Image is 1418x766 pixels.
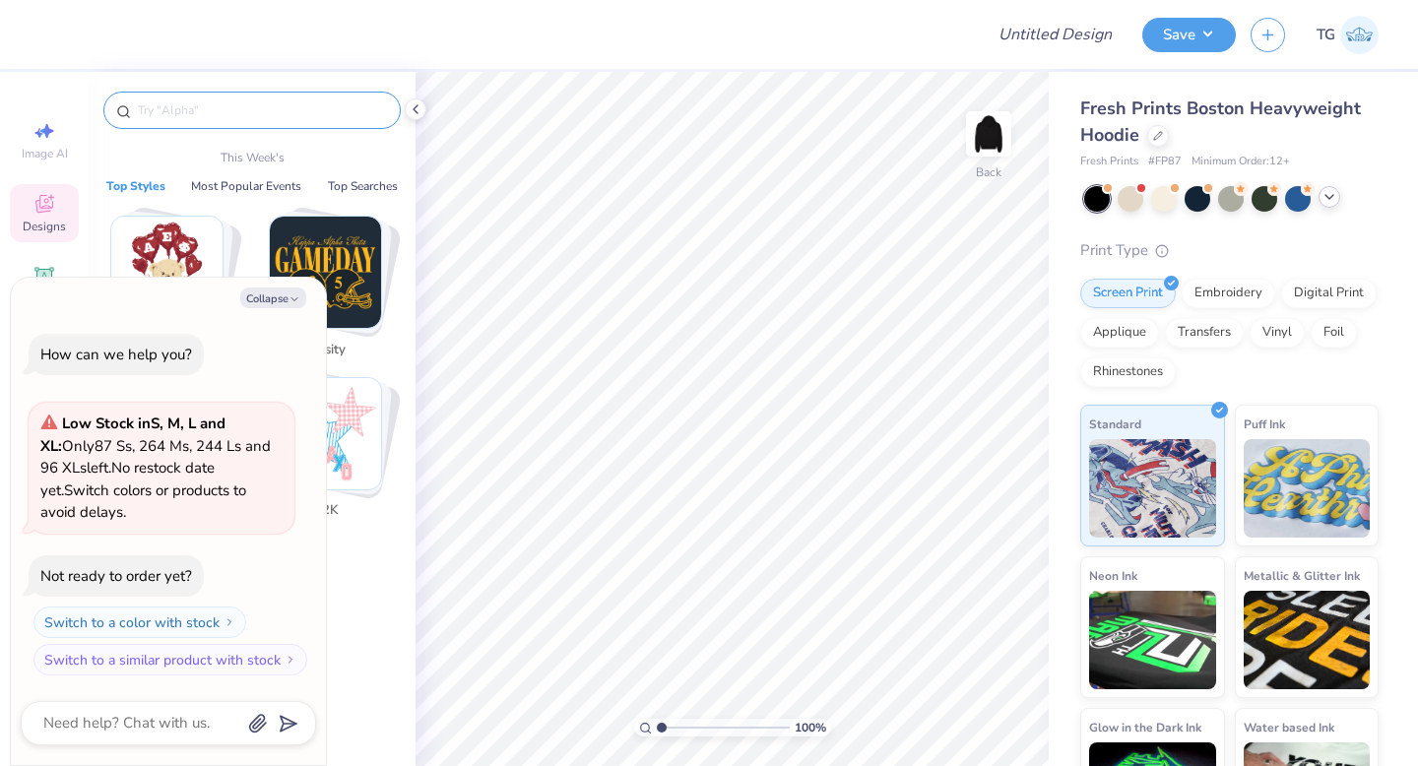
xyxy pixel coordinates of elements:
span: Metallic & Glitter Ink [1244,565,1360,586]
img: Varsity [270,217,381,328]
div: Digital Print [1281,279,1377,308]
div: Applique [1080,318,1159,348]
img: Puff Ink [1244,439,1371,538]
button: Stack Card Button Varsity [257,216,406,367]
div: Foil [1311,318,1357,348]
div: Not ready to order yet? [40,566,192,586]
div: Embroidery [1182,279,1275,308]
img: Switch to a color with stock [224,616,235,628]
img: Standard [1089,439,1216,538]
span: Water based Ink [1244,717,1334,737]
button: Most Popular Events [185,176,307,196]
div: Vinyl [1250,318,1305,348]
span: Image AI [22,146,68,161]
button: Switch to a color with stock [33,606,246,638]
img: Switch to a similar product with stock [285,654,296,666]
span: Puff Ink [1244,414,1285,434]
img: Classic [111,217,223,328]
img: Tori Guary [1340,16,1379,54]
span: No restock date yet. [40,458,215,500]
div: Print Type [1080,239,1379,262]
button: Collapse [240,287,306,308]
span: Glow in the Dark Ink [1089,717,1201,737]
div: Back [976,163,1001,181]
img: Neon Ink [1089,591,1216,689]
span: # FP87 [1148,154,1182,170]
a: TG [1317,16,1379,54]
button: Top Styles [100,176,171,196]
input: Untitled Design [983,15,1128,54]
span: Only 87 Ss, 264 Ms, 244 Ls and 96 XLs left. Switch colors or products to avoid delays. [40,414,271,522]
p: This Week's [221,149,285,166]
button: Stack Card Button Y2K [257,377,406,529]
button: Switch to a similar product with stock [33,644,307,675]
span: Standard [1089,414,1141,434]
div: How can we help you? [40,345,192,364]
input: Try "Alpha" [136,100,388,120]
span: TG [1317,24,1335,46]
span: Designs [23,219,66,234]
span: 100 % [795,719,826,736]
div: Transfers [1165,318,1244,348]
span: Fresh Prints [1080,154,1138,170]
strong: Low Stock in S, M, L and XL : [40,414,226,456]
button: Stack Card Button Classic [98,216,247,367]
span: Fresh Prints Boston Heavyweight Hoodie [1080,96,1361,147]
div: Rhinestones [1080,357,1176,387]
button: Top Searches [322,176,404,196]
img: Metallic & Glitter Ink [1244,591,1371,689]
span: Minimum Order: 12 + [1192,154,1290,170]
img: Back [969,114,1008,154]
button: Save [1142,18,1236,52]
span: Neon Ink [1089,565,1137,586]
div: Screen Print [1080,279,1176,308]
